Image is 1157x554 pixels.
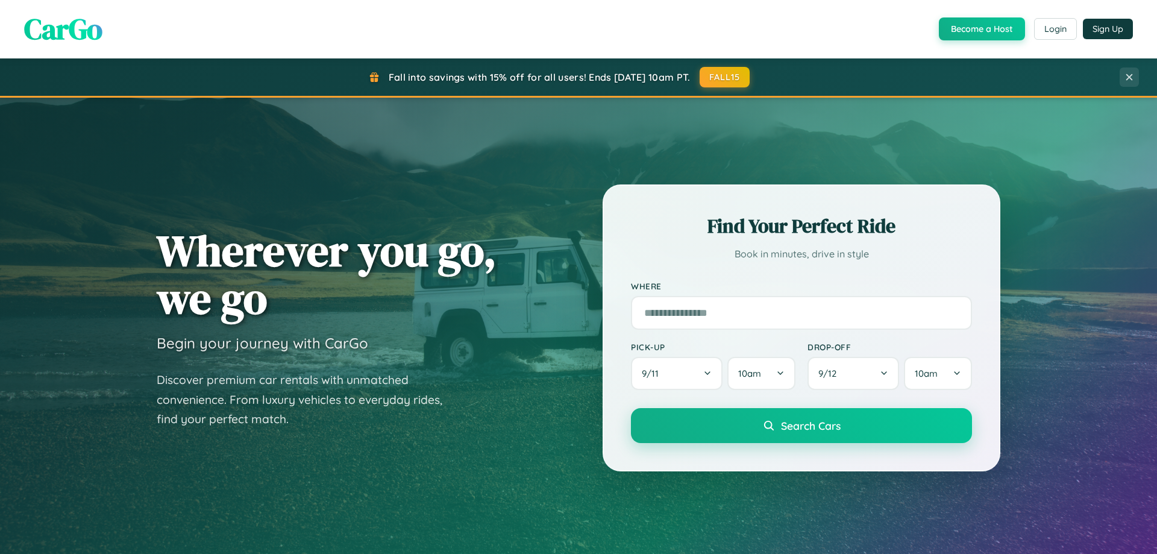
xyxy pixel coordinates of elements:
[631,245,972,263] p: Book in minutes, drive in style
[389,71,691,83] span: Fall into savings with 15% off for all users! Ends [DATE] 10am PT.
[939,17,1025,40] button: Become a Host
[738,368,761,379] span: 10am
[631,357,723,390] button: 9/11
[1083,19,1133,39] button: Sign Up
[807,357,899,390] button: 9/12
[631,281,972,291] label: Where
[157,227,497,322] h1: Wherever you go, we go
[24,9,102,49] span: CarGo
[904,357,972,390] button: 10am
[631,213,972,239] h2: Find Your Perfect Ride
[1034,18,1077,40] button: Login
[915,368,938,379] span: 10am
[631,408,972,443] button: Search Cars
[727,357,795,390] button: 10am
[631,342,795,352] label: Pick-up
[157,370,458,429] p: Discover premium car rentals with unmatched convenience. From luxury vehicles to everyday rides, ...
[781,419,841,432] span: Search Cars
[157,334,368,352] h3: Begin your journey with CarGo
[642,368,665,379] span: 9 / 11
[700,67,750,87] button: FALL15
[807,342,972,352] label: Drop-off
[818,368,842,379] span: 9 / 12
